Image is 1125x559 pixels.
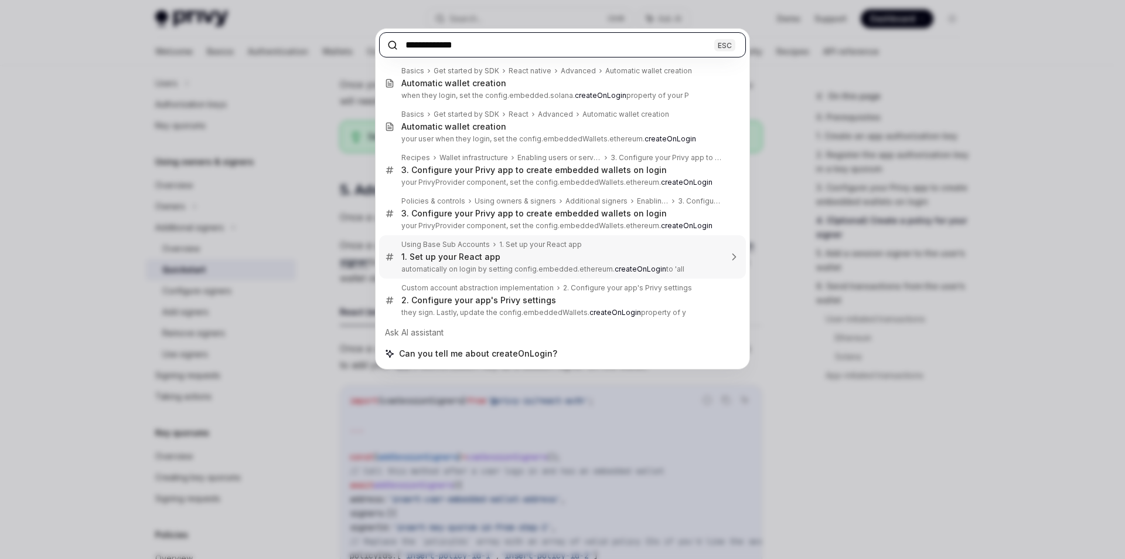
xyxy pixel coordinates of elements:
[509,66,551,76] div: React native
[589,308,641,317] b: createOnLogin
[605,66,692,76] div: Automatic wallet creation
[439,153,508,162] div: Wallet infrastructure
[401,121,506,132] div: Automatic wallet creation
[401,178,721,187] p: your PrivyProvider component, set the config.embeddedWallets.ethereum.
[678,197,721,206] div: 3. Configure your Privy app to create embedded wallets on login
[401,240,490,249] div: Using Base Sub Accounts
[401,66,424,76] div: Basics
[561,66,596,76] div: Advanced
[401,197,465,206] div: Policies & controls
[401,78,506,89] div: Automatic wallet creation
[401,308,721,317] p: they sign. Lastly, update the config.embeddedWallets. property of y
[517,153,601,162] div: Enabling users or servers to execute transactions
[434,66,499,76] div: Get started by SDK
[615,265,666,273] b: createOnLogin
[401,221,721,231] p: your PrivyProvider component, set the config.embeddedWallets.ethereum.
[637,197,669,206] div: Enabling users or servers to execute transactions
[538,110,573,119] div: Advanced
[399,348,557,360] span: Can you tell me about createOnLogin?
[379,322,746,343] div: Ask AI assistant
[475,197,556,206] div: Using owners & signers
[401,153,430,162] div: Recipes
[575,91,626,100] b: createOnLogin
[401,91,721,100] p: when they login, set the config.embedded.solana. property of your P
[645,134,696,143] b: createOnLogin
[434,110,499,119] div: Get started by SDK
[661,221,712,230] b: createOnLogin
[401,252,500,262] div: 1. Set up your React app
[401,110,424,119] div: Basics
[714,39,735,51] div: ESC
[401,283,554,293] div: Custom account abstraction implementation
[661,178,712,187] b: createOnLogin
[582,110,669,119] div: Automatic wallet creation
[509,110,529,119] div: React
[611,153,721,162] div: 3. Configure your Privy app to create embedded wallets on login
[401,165,667,175] div: 3. Configure your Privy app to create embedded wallets on login
[401,265,721,274] p: automatically on login by setting config.embedded.ethereum. to 'all
[563,283,692,293] div: 2. Configure your app's Privy settings
[401,134,721,144] p: your user when they login, set the config.embeddedWallets.ethereum.
[499,240,582,249] div: 1. Set up your React app
[565,197,628,206] div: Additional signers
[401,295,556,306] div: 2. Configure your app's Privy settings
[401,208,667,219] div: 3. Configure your Privy app to create embedded wallets on login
